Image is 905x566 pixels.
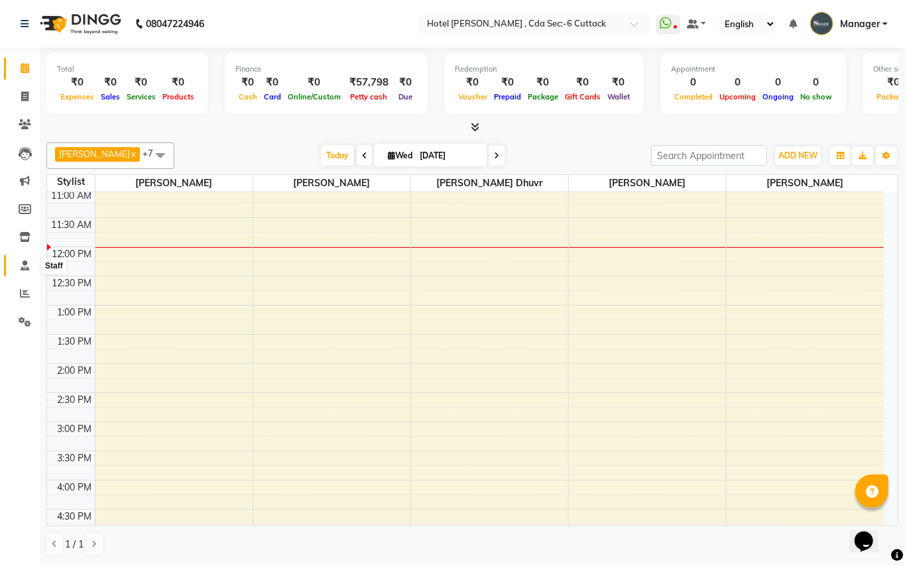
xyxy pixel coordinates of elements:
div: 11:00 AM [49,189,95,203]
div: 2:30 PM [55,393,95,407]
input: 2025-09-03 [416,146,482,166]
div: 0 [671,75,716,90]
div: ₹0 [97,75,123,90]
span: Products [159,92,198,101]
span: Wed [385,150,416,160]
span: ADD NEW [778,150,817,160]
div: 12:00 PM [50,247,95,261]
div: 2:00 PM [55,364,95,378]
span: [PERSON_NAME] [569,175,726,192]
span: Gift Cards [562,92,604,101]
div: Appointment [671,64,835,75]
span: +7 [143,148,163,158]
div: 1:00 PM [55,306,95,319]
span: Sales [97,92,123,101]
iframe: chat widget [849,513,892,553]
div: ₹0 [284,75,344,90]
div: 3:30 PM [55,451,95,465]
b: 08047224946 [146,5,204,42]
span: Expenses [57,92,97,101]
span: [PERSON_NAME] [253,175,410,192]
input: Search Appointment [651,145,767,166]
div: 11:30 AM [49,218,95,232]
div: 0 [759,75,797,90]
a: x [130,148,136,159]
div: ₹0 [261,75,284,90]
span: 1 / 1 [65,538,84,551]
span: Due [395,92,416,101]
div: ₹0 [524,75,562,90]
div: ₹0 [57,75,97,90]
div: 1:30 PM [55,335,95,349]
span: Petty cash [347,92,391,101]
div: Stylist [47,175,95,189]
div: Staff [42,258,66,274]
span: Today [321,145,354,166]
div: 12:30 PM [50,276,95,290]
div: 0 [716,75,759,90]
div: ₹57,798 [344,75,394,90]
span: Online/Custom [284,92,344,101]
div: ₹0 [394,75,417,90]
span: [PERSON_NAME] [727,175,884,192]
span: Prepaid [491,92,524,101]
div: ₹0 [123,75,159,90]
img: Manager [810,12,833,35]
div: 4:00 PM [55,481,95,494]
span: Manager [840,17,880,31]
div: Total [57,64,198,75]
span: No show [797,92,835,101]
button: ADD NEW [775,146,821,165]
div: ₹0 [491,75,524,90]
div: ₹0 [235,75,261,90]
span: Card [261,92,284,101]
div: 3:00 PM [55,422,95,436]
span: [PERSON_NAME] [95,175,253,192]
div: ₹0 [455,75,491,90]
div: 0 [797,75,835,90]
div: Redemption [455,64,633,75]
div: ₹0 [159,75,198,90]
span: Package [524,92,562,101]
span: Voucher [455,92,491,101]
div: ₹0 [604,75,633,90]
div: ₹0 [562,75,604,90]
span: Cash [235,92,261,101]
span: Ongoing [759,92,797,101]
div: 4:30 PM [55,510,95,524]
img: logo [34,5,125,42]
span: Upcoming [716,92,759,101]
span: Wallet [604,92,633,101]
span: [PERSON_NAME] dhuvr [411,175,568,192]
span: Completed [671,92,716,101]
span: Services [123,92,159,101]
div: Finance [235,64,417,75]
span: [PERSON_NAME] [59,148,130,159]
